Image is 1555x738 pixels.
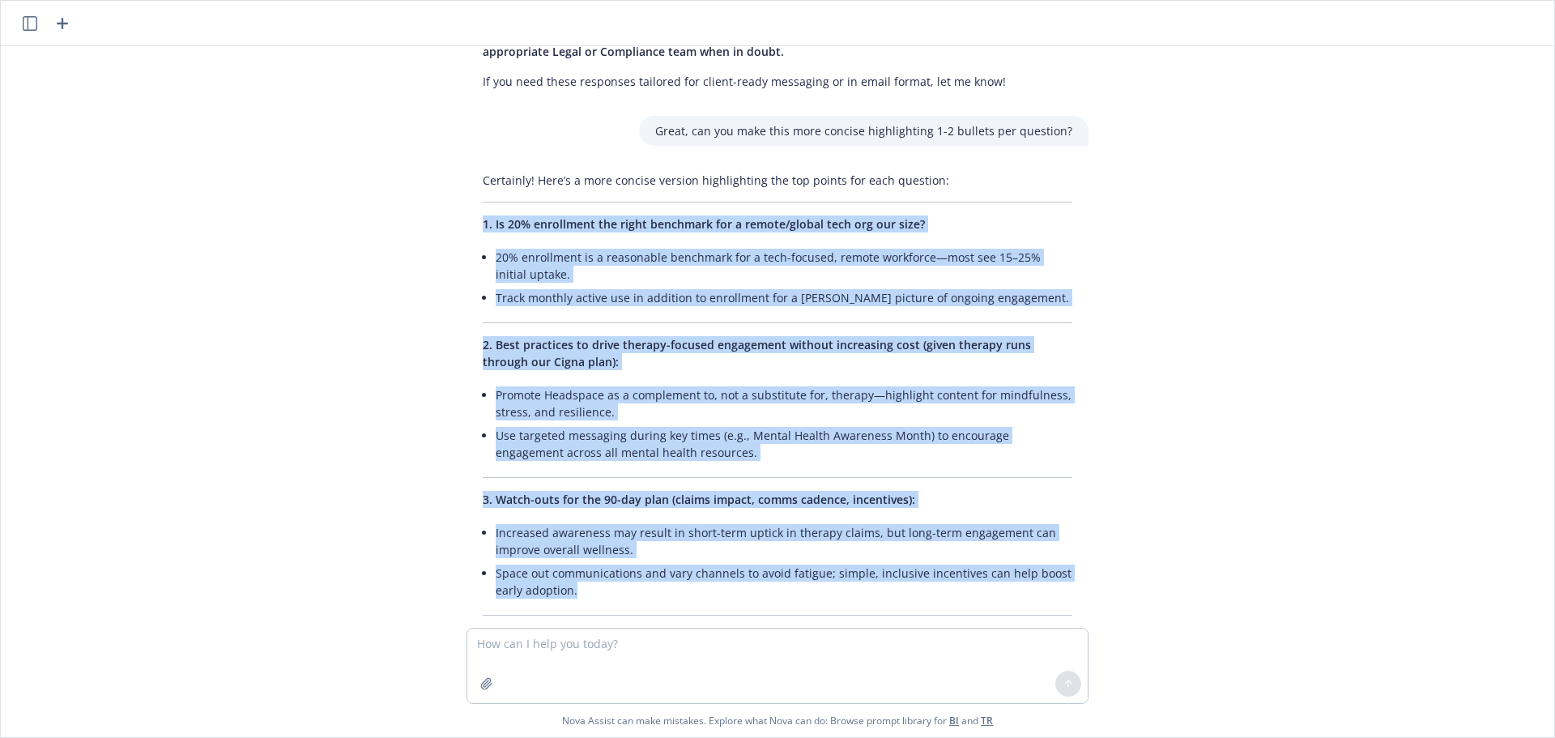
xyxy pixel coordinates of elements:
li: Increased awareness may result in short-term uptick in therapy claims, but long-term engagement c... [496,521,1072,561]
li: Promote Headspace as a complement to, not a substitute for, therapy—highlight content for mindful... [496,383,1072,424]
a: TR [981,714,993,727]
span: 1. Is 20% enrollment the right benchmark for a remote/global tech org our size? [483,216,925,232]
span: Nova Assist can make mistakes. Explore what Nova can do: Browse prompt library for and [7,704,1548,737]
span: 2. Best practices to drive therapy-focused engagement without increasing cost (given therapy runs... [483,337,1031,369]
a: BI [949,714,959,727]
li: Space out communications and vary channels to avoid fatigue; simple, inclusive incentives can hel... [496,561,1072,602]
span: 3. Watch-outs for the 90-day plan (claims impact, comms cadence, incentives): [483,492,915,507]
li: 20% enrollment is a reasonable benchmark for a tech-focused, remote workforce—most see 15–25% ini... [496,245,1072,286]
p: Great, can you make this more concise highlighting 1-2 bullets per question? [655,122,1072,139]
li: Use targeted messaging during key times (e.g., Mental Health Awareness Month) to encourage engage... [496,424,1072,464]
p: Certainly! Here’s a more concise version highlighting the top points for each question: [483,172,1072,189]
p: If you need these responses tailored for client-ready messaging or in email format, let me know! [483,73,1072,90]
li: Track monthly active use in addition to enrollment for a [PERSON_NAME] picture of ongoing engagem... [496,286,1072,309]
